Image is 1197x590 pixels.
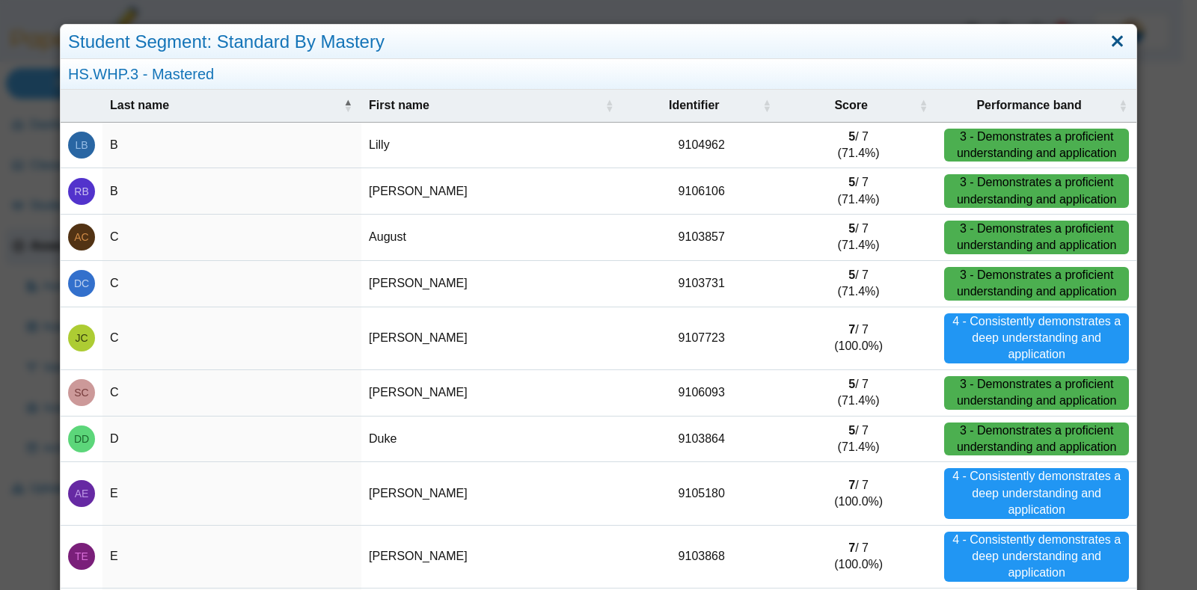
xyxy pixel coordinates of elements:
span: Jasmine C [75,333,88,343]
td: 9103731 [623,261,780,307]
div: 3 - Demonstrates a proficient understanding and application [944,129,1129,162]
td: / 7 (100.0%) [780,307,937,370]
td: 9103864 [623,417,780,463]
a: Close [1106,29,1129,55]
div: 3 - Demonstrates a proficient understanding and application [944,376,1129,410]
div: 4 - Consistently demonstrates a deep understanding and application [944,532,1129,582]
b: 5 [848,424,855,437]
td: / 7 (71.4%) [780,261,937,307]
span: Rodrigo B [74,186,88,197]
b: 5 [848,176,855,188]
b: 5 [848,130,855,143]
div: 3 - Demonstrates a proficient understanding and application [944,422,1129,456]
td: 9105180 [623,462,780,525]
td: Duke [361,417,622,463]
td: D [102,417,361,463]
td: / 7 (71.4%) [780,168,937,215]
td: 9104962 [623,123,780,169]
span: Adelle E [75,488,89,499]
b: 5 [848,268,855,281]
span: Identifier [669,99,720,111]
td: B [102,123,361,169]
td: [PERSON_NAME] [361,462,622,525]
div: HS.WHP.3 - Mastered [61,59,1136,90]
td: / 7 (71.4%) [780,123,937,169]
span: Dane C [74,278,89,289]
div: 4 - Consistently demonstrates a deep understanding and application [944,468,1129,518]
td: C [102,307,361,370]
td: / 7 (100.0%) [780,462,937,525]
td: C [102,370,361,417]
div: Student Segment: Standard By Mastery [61,25,1136,60]
span: First name : Activate to sort [605,90,614,121]
b: 5 [848,222,855,235]
td: [PERSON_NAME] [361,261,622,307]
td: 9107723 [623,307,780,370]
td: 9106106 [623,168,780,215]
span: Score : Activate to sort [919,90,928,121]
td: / 7 (71.4%) [780,417,937,463]
td: / 7 (71.4%) [780,370,937,417]
span: Shanley C [74,387,88,398]
td: C [102,261,361,307]
b: 7 [848,323,855,336]
span: Last name [110,99,169,111]
span: Taylor E [75,551,88,562]
td: [PERSON_NAME] [361,168,622,215]
td: [PERSON_NAME] [361,307,622,370]
span: Last name : Activate to invert sorting [343,90,352,121]
td: 9106093 [623,370,780,417]
td: 9103868 [623,526,780,589]
b: 7 [848,479,855,491]
td: [PERSON_NAME] [361,526,622,589]
span: Identifier : Activate to sort [762,90,771,121]
b: 7 [848,541,855,554]
span: Performance band [976,99,1081,111]
td: [PERSON_NAME] [361,370,622,417]
b: 5 [848,378,855,390]
div: 3 - Demonstrates a proficient understanding and application [944,174,1129,208]
td: E [102,526,361,589]
td: B [102,168,361,215]
span: Duke D [74,434,89,444]
td: Lilly [361,123,622,169]
span: Score [834,99,867,111]
td: / 7 (100.0%) [780,526,937,589]
td: C [102,215,361,261]
span: Performance band : Activate to sort [1118,90,1127,121]
span: August C [74,232,88,242]
div: 4 - Consistently demonstrates a deep understanding and application [944,313,1129,363]
td: / 7 (71.4%) [780,215,937,261]
span: Lilly B [75,140,88,150]
div: 3 - Demonstrates a proficient understanding and application [944,221,1129,254]
td: 9103857 [623,215,780,261]
td: E [102,462,361,525]
span: First name [369,99,429,111]
div: 3 - Demonstrates a proficient understanding and application [944,267,1129,301]
td: August [361,215,622,261]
